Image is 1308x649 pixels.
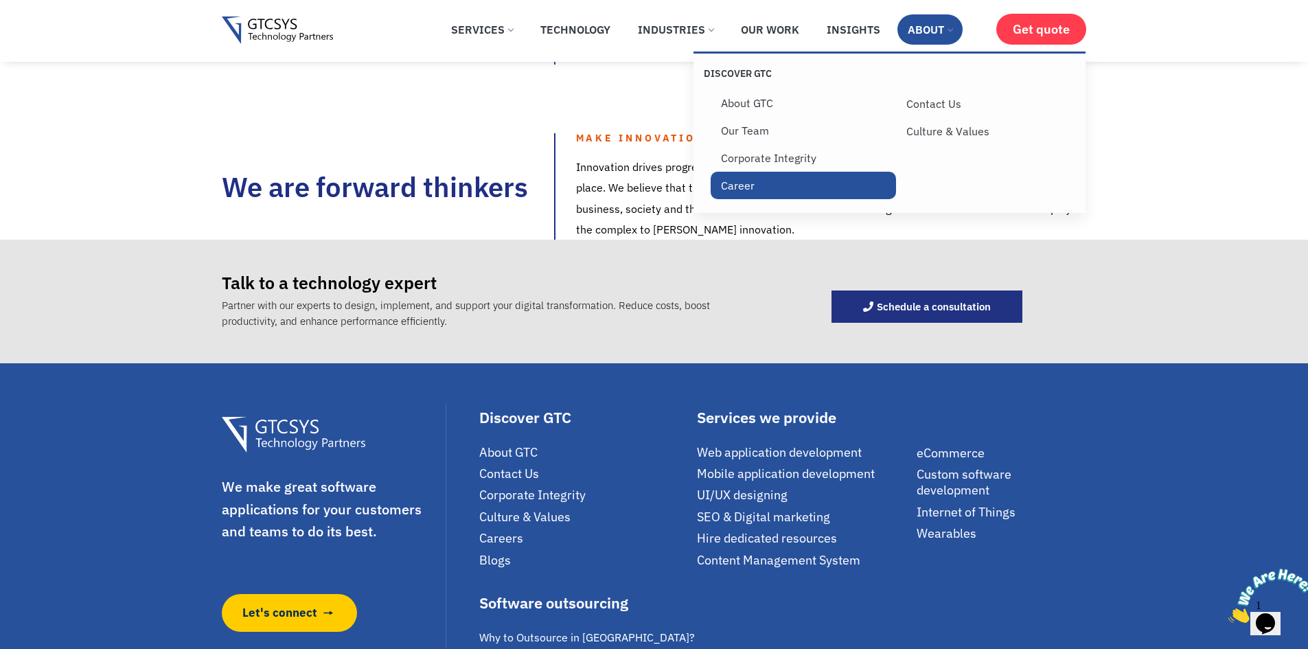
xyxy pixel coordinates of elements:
span: Hire dedicated resources [697,530,837,546]
h4: We are forward thinkers [222,170,554,203]
h2: Talk to a technology expert [222,274,768,291]
span: About GTC [479,444,538,460]
a: Content Management System [697,552,910,568]
span: Get quote [1013,22,1070,36]
span: SEO & Digital marketing [697,509,830,525]
a: Contact Us [479,466,690,481]
a: Get quote [996,14,1086,45]
a: About GTC [711,89,897,117]
div: Innovation drives progress. Without it, we cannot adapt to changes in the world, nor make it a be... [555,157,1087,240]
p: Discover GTC [704,67,890,80]
span: UI/UX designing [697,487,788,503]
span: Wearables [917,525,976,541]
a: Culture & Values [896,117,1082,145]
a: Insights [816,14,891,45]
span: 1 [5,5,11,17]
span: Corporate Integrity [479,487,586,503]
a: Schedule a consultation [831,291,1022,323]
a: Corporate Integrity [479,487,690,503]
h4: Make Innovation Happen [576,133,1087,143]
a: Why to Outsource in [GEOGRAPHIC_DATA]? [479,630,698,646]
p: We make great software applications for your customers and teams to do its best. [222,476,443,543]
a: Our Work [731,14,810,45]
a: SEO & Digital marketing [697,509,910,525]
span: Mobile application development [697,466,875,481]
a: Let's connect [222,594,358,632]
span: Blogs [479,552,511,568]
a: Contact Us [896,90,1082,117]
img: Gtcsys logo [222,16,334,45]
span: Let's connect [242,604,317,622]
a: Wearables [917,525,1087,541]
a: Web application development [697,444,910,460]
img: Gtcsys Footer Logo [222,417,365,453]
a: Career [711,172,897,199]
span: eCommerce [917,445,985,461]
div: Discover GTC [479,410,690,425]
a: Mobile application development [697,466,910,481]
img: Chat attention grabber [5,5,91,60]
div: Partner with our experts to design, implement, and support your digital transformation. Reduce co... [222,298,768,329]
div: Software outsourcing [479,595,698,611]
span: Schedule a consultation [877,301,991,312]
a: Corporate Integrity [711,144,897,172]
a: Careers [479,530,690,546]
span: Why to Outsource in [GEOGRAPHIC_DATA]? [479,630,695,646]
span: Internet of Things [917,504,1016,520]
a: UI/UX designing [697,487,910,503]
a: Industries [628,14,724,45]
a: Blogs [479,552,690,568]
span: Web application development [697,444,862,460]
div: Services we provide [697,410,910,425]
a: Our Team [711,117,897,144]
span: Careers [479,530,523,546]
a: Internet of Things [917,504,1087,520]
span: Contact Us [479,466,539,481]
a: eCommerce [917,445,1087,461]
span: Culture & Values [479,509,571,525]
a: Services [441,14,523,45]
a: Culture & Values [479,509,690,525]
a: Hire dedicated resources [697,530,910,546]
a: Custom software development [917,466,1087,499]
a: About [897,14,963,45]
span: Content Management System [697,552,860,568]
iframe: chat widget [1223,563,1308,628]
a: Technology [530,14,621,45]
a: About GTC [479,444,690,460]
